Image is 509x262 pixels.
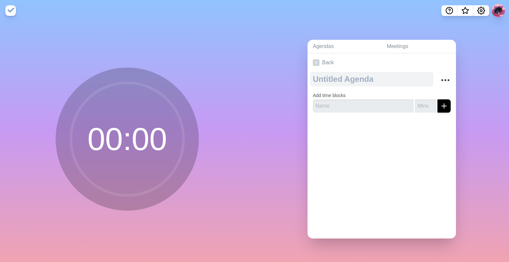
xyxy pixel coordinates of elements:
[439,74,452,87] button: More
[313,93,346,98] label: Add time blocks
[473,5,489,16] button: Settings
[415,99,436,113] input: Mins
[5,5,16,16] img: timeblocks logo
[457,5,473,16] button: What’s new
[308,53,456,72] a: Back
[381,40,456,53] a: Meetings
[313,99,414,113] input: Name
[308,40,381,53] a: Agendas
[441,5,457,16] button: Help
